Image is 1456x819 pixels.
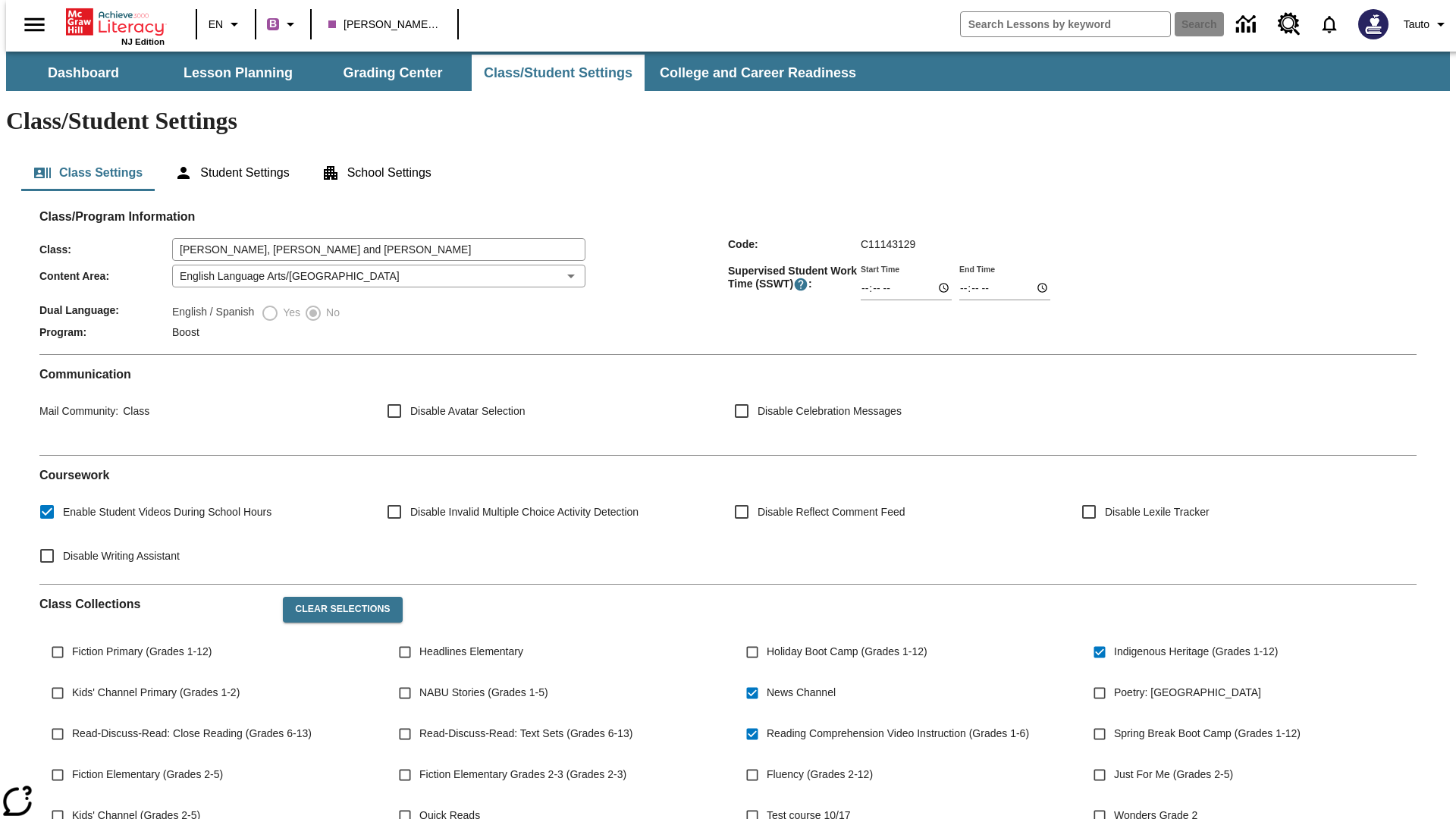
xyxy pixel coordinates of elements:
[1114,767,1233,783] span: Just For Me (Grades 2-5)
[39,597,271,611] h2: Class Collections
[6,107,1450,135] h1: Class/Student Settings
[767,644,927,660] span: Holiday Boot Camp (Grades 1-12)
[39,224,1417,342] div: Class/Program Information
[472,55,645,91] button: Class/Student Settings
[72,644,212,660] span: Fiction Primary (Grades 1-12)
[758,504,905,520] span: Disable Reflect Comment Feed
[419,726,632,742] span: Read-Discuss-Read: Text Sets (Grades 6-13)
[202,11,250,38] button: Language: EN, Select a language
[728,238,861,250] span: Code :
[12,2,57,47] button: Open side menu
[1227,4,1269,45] a: Data Center
[6,55,870,91] div: SubNavbar
[767,726,1029,742] span: Reading Comprehension Video Instruction (Grades 1-6)
[728,265,861,292] span: Supervised Student Work Time (SSWT) :
[39,405,118,417] span: Mail Community :
[39,326,172,338] span: Program :
[309,155,444,191] button: School Settings
[767,685,836,701] span: News Channel
[121,37,165,46] span: NJ Edition
[39,367,1417,381] h2: Communication
[209,17,223,33] span: EN
[21,155,155,191] button: Class Settings
[172,238,585,261] input: Class
[72,726,312,742] span: Read-Discuss-Read: Close Reading (Grades 6-13)
[767,767,873,783] span: Fluency (Grades 2-12)
[419,644,523,660] span: Headlines Elementary
[39,243,172,256] span: Class :
[63,548,180,564] span: Disable Writing Assistant
[72,767,223,783] span: Fiction Elementary (Grades 2-5)
[172,326,199,338] span: Boost
[261,11,306,38] button: Boost Class color is purple. Change class color
[410,504,639,520] span: Disable Invalid Multiple Choice Activity Detection
[279,305,300,321] span: Yes
[66,5,165,46] div: Home
[317,55,469,91] button: Grading Center
[1114,685,1261,701] span: Poetry: [GEOGRAPHIC_DATA]
[861,238,915,250] span: C11143129
[1105,504,1210,520] span: Disable Lexile Tracker
[39,209,1417,224] h2: Class/Program Information
[1114,644,1278,660] span: Indigenous Heritage (Grades 1-12)
[1349,5,1398,44] button: Select a new avatar
[172,304,254,322] label: English / Spanish
[172,265,585,287] div: English Language Arts/[GEOGRAPHIC_DATA]
[63,504,271,520] span: Enable Student Videos During School Hours
[72,685,240,701] span: Kids' Channel Primary (Grades 1-2)
[66,7,165,37] a: Home
[39,304,172,316] span: Dual Language :
[8,55,159,91] button: Dashboard
[1404,17,1429,33] span: Tauto
[283,597,402,623] button: Clear Selections
[39,468,1417,572] div: Coursework
[959,263,995,275] label: End Time
[328,17,441,33] span: Swift, Kirlin and Wiegand
[162,55,314,91] button: Lesson Planning
[162,155,301,191] button: Student Settings
[1114,726,1301,742] span: Spring Break Boot Camp (Grades 1-12)
[39,468,1417,482] h2: Course work
[793,277,808,292] button: Supervised Student Work Time is the timeframe when students can take LevelSet and when lessons ar...
[648,55,868,91] button: College and Career Readiness
[21,155,1435,191] div: Class/Student Settings
[410,403,526,419] span: Disable Avatar Selection
[861,263,899,275] label: Start Time
[758,403,902,419] span: Disable Celebration Messages
[419,685,548,701] span: NABU Stories (Grades 1-5)
[419,767,626,783] span: Fiction Elementary Grades 2-3 (Grades 2-3)
[6,52,1450,91] div: SubNavbar
[322,305,340,321] span: No
[1310,5,1349,44] a: Notifications
[269,14,277,33] span: B
[39,270,172,282] span: Content Area :
[118,405,149,417] span: Class
[39,367,1417,443] div: Communication
[1358,9,1389,39] img: Avatar
[1269,4,1310,45] a: Resource Center, Will open in new tab
[1398,11,1456,38] button: Profile/Settings
[961,12,1170,36] input: search field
